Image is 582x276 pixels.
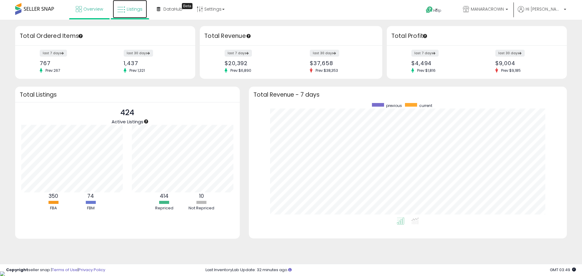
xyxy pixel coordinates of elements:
span: Prev: $38,353 [313,68,341,73]
div: Tooltip anchor [246,33,251,39]
div: $9,004 [495,60,556,66]
span: Prev: 267 [42,68,63,73]
div: Not Repriced [183,205,220,211]
div: Tooltip anchor [422,33,428,39]
span: Prev: $1,816 [414,68,439,73]
div: seller snap | | [6,267,105,273]
b: 350 [48,192,58,200]
span: previous [386,103,402,108]
span: Prev: $9,185 [498,68,524,73]
label: last 7 days [225,50,252,57]
b: 414 [160,192,169,200]
div: 767 [40,60,101,66]
div: $20,392 [225,60,286,66]
label: last 30 days [495,50,525,57]
h3: Total Listings [20,92,235,97]
label: last 7 days [40,50,67,57]
div: $4,494 [411,60,472,66]
h3: Total Ordered Items [20,32,191,40]
span: Listings [127,6,142,12]
div: FBA [35,205,72,211]
div: Repriced [146,205,182,211]
label: last 7 days [411,50,439,57]
i: Get Help [426,6,433,14]
a: Hi [PERSON_NAME] [518,6,566,20]
div: Tooltip anchor [143,119,149,124]
label: last 30 days [124,50,153,57]
a: Privacy Policy [79,267,105,273]
span: Active Listings [112,118,143,125]
div: Last InventoryLab Update: 32 minutes ago. [206,267,576,273]
span: Overview [83,6,103,12]
a: Terms of Use [52,267,78,273]
h3: Total Profit [391,32,562,40]
p: 424 [112,107,143,118]
i: Click here to read more about un-synced listings. [288,268,292,272]
span: Hi [PERSON_NAME] [526,6,562,12]
span: current [419,103,432,108]
b: 74 [87,192,94,200]
h3: Total Revenue [204,32,378,40]
label: last 30 days [310,50,339,57]
span: Prev: 1,321 [126,68,148,73]
div: Tooltip anchor [182,3,192,9]
span: Help [433,8,441,13]
span: Prev: $6,890 [227,68,254,73]
div: Tooltip anchor [78,33,83,39]
span: DataHub [163,6,182,12]
span: 2025-08-11 03:49 GMT [550,267,576,273]
div: 1,437 [124,60,185,66]
a: Help [421,2,453,20]
strong: Copyright [6,267,28,273]
h3: Total Revenue - 7 days [253,92,562,97]
span: MANARACROWN [471,6,504,12]
div: FBM [72,205,109,211]
b: 10 [199,192,204,200]
div: $37,658 [310,60,372,66]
